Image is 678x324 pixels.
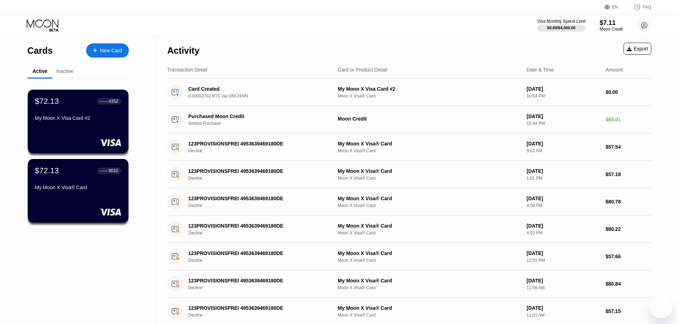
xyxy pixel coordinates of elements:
[28,159,128,223] div: $72.13● ● ● ●9010My Moon X Visa® Card
[338,203,521,208] div: Moon X Visa® Card
[527,278,600,283] div: [DATE]
[650,296,672,318] iframe: Schaltfläche zum Öffnen des Messaging-Fensters
[56,68,73,74] div: Inactive
[167,161,651,188] div: 123PROVISIONSFREI 4953639469180DEDeclineMy Moon X Visa® CardMoon X Visa® Card[DATE]1:01 PM$57.18
[527,258,600,263] div: 12:01 PM
[643,5,651,10] div: FAQ
[338,258,521,263] div: Moon X Visa® Card
[167,67,207,73] div: Transaction Detail
[612,5,618,10] div: EN
[338,230,521,235] div: Moon X Visa® Card
[167,79,651,106] div: Card Created0.00002762 BTC via ONCHAINMy Moon X Visa Card #2Moon X Visa® Card[DATE]10:54 PM$0.00
[100,100,107,102] div: ● ● ● ●
[188,305,326,311] div: 123PROVISIONSFREI 4953639469180DE
[109,99,118,104] div: 4352
[527,313,600,318] div: 11:01 AM
[188,168,326,174] div: 123PROVISIONSFREI 4953639469180DE
[338,313,521,318] div: Moon X Visa® Card
[27,46,53,56] div: Cards
[35,97,59,106] div: $72.13
[600,19,623,27] div: $7.11
[167,46,199,56] div: Activity
[527,196,600,201] div: [DATE]
[605,308,651,314] div: $57.15
[527,223,600,229] div: [DATE]
[35,166,59,175] div: $72.13
[527,141,600,147] div: [DATE]
[167,270,651,298] div: 123PROVISIONSFREI 4953639469180DEDeclineMy Moon X Visa® CardMoon X Visa® Card[DATE]11:58 AM$80.84
[605,89,651,95] div: $0.00
[188,258,337,263] div: Decline
[527,86,600,92] div: [DATE]
[605,4,626,11] div: EN
[188,86,326,92] div: Card Created
[86,43,129,58] div: New Card
[188,113,326,119] div: Purchased Moon Credit
[188,285,337,290] div: Decline
[188,313,337,318] div: Decline
[167,188,651,216] div: 123PROVISIONSFREI 4953639469180DEDeclineMy Moon X Visa® CardMoon X Visa® Card[DATE]4:58 PM$80.78
[338,67,387,73] div: Card or Product Detail
[338,278,521,283] div: My Moon X Visa® Card
[527,67,554,73] div: Date & Time
[527,250,600,256] div: [DATE]
[338,141,521,147] div: My Moon X Visa® Card
[338,250,521,256] div: My Moon X Visa® Card
[100,48,122,54] div: New Card
[188,203,337,208] div: Decline
[167,216,651,243] div: 123PROVISIONSFREI 4953639469180DEDeclineMy Moon X Visa® CardMoon X Visa® Card[DATE]4:02 PM$80.22
[527,148,600,153] div: 9:01 AM
[600,19,623,32] div: $7.11Moon Credit
[32,68,47,74] div: Active
[188,230,337,235] div: Decline
[35,185,121,190] div: My Moon X Visa® Card
[600,27,623,32] div: Moon Credit
[338,116,521,122] div: Moon Credit
[605,171,651,177] div: $57.18
[527,176,600,181] div: 1:01 PM
[188,121,337,126] div: Settled Purchase
[188,94,337,99] div: 0.00002762 BTC via ONCHAIN
[188,176,337,181] div: Decline
[35,115,121,121] div: My Moon X Visa Card #2
[605,281,651,287] div: $80.84
[547,26,575,30] div: $0.00 / $4,000.00
[338,285,521,290] div: Moon X Visa® Card
[605,226,651,232] div: $80.22
[605,117,651,122] div: $65.01
[188,250,326,256] div: 123PROVISIONSFREI 4953639469180DE
[188,141,326,147] div: 123PROVISIONSFREI 4953639469180DE
[527,203,600,208] div: 4:58 PM
[338,305,521,311] div: My Moon X Visa® Card
[338,176,521,181] div: Moon X Visa® Card
[338,168,521,174] div: My Moon X Visa® Card
[527,121,600,126] div: 10:44 PM
[527,168,600,174] div: [DATE]
[188,223,326,229] div: 123PROVISIONSFREI 4953639469180DE
[338,94,521,99] div: Moon X Visa® Card
[338,86,521,92] div: My Moon X Visa Card #2
[527,94,600,99] div: 10:54 PM
[167,133,651,161] div: 123PROVISIONSFREI 4953639469180DEDeclineMy Moon X Visa® CardMoon X Visa® Card[DATE]9:01 AM$57.54
[537,19,585,32] div: Visa Monthly Spend Limit$0.00/$4,000.00
[605,144,651,150] div: $57.54
[627,46,648,52] div: Export
[109,168,118,173] div: 9010
[626,4,651,11] div: FAQ
[605,199,651,205] div: $80.78
[338,223,521,229] div: My Moon X Visa® Card
[527,285,600,290] div: 11:58 AM
[605,67,622,73] div: Amount
[527,230,600,235] div: 4:02 PM
[188,278,326,283] div: 123PROVISIONSFREI 4953639469180DE
[100,170,107,172] div: ● ● ● ●
[188,196,326,201] div: 123PROVISIONSFREI 4953639469180DE
[338,196,521,201] div: My Moon X Visa® Card
[624,43,651,55] div: Export
[167,243,651,270] div: 123PROVISIONSFREI 4953639469180DEDeclineMy Moon X Visa® CardMoon X Visa® Card[DATE]12:01 PM$57.66
[188,148,337,153] div: Decline
[527,113,600,119] div: [DATE]
[338,148,521,153] div: Moon X Visa® Card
